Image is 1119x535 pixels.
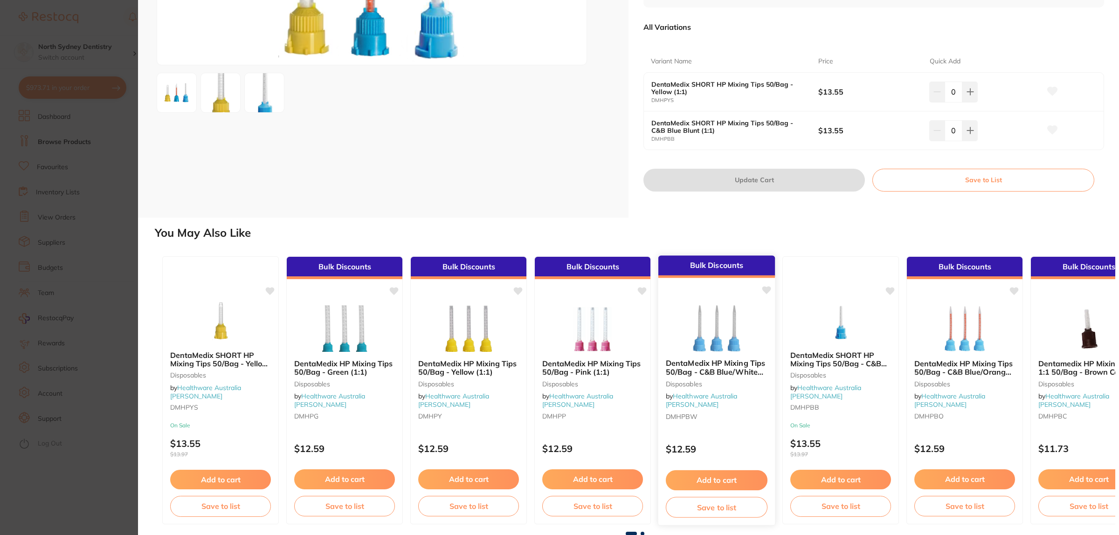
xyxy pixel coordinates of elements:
img: DentaMedix HP Mixing Tips 50/Bag - Green (1:1) [314,305,375,352]
p: $12.59 [294,443,395,454]
small: DMHPBW [666,412,767,420]
button: Add to cart [542,469,643,489]
img: DentaMedix HP Mixing Tips 50/Bag - C&B Blue/Orange (10:1) [934,305,995,352]
button: Save to list [914,496,1015,516]
a: Healthware Australia [PERSON_NAME] [170,384,241,400]
p: $13.55 [170,438,271,458]
small: Disposables [170,371,271,379]
small: DMHPG [294,412,395,420]
p: Quick Add [930,57,960,66]
small: DMHPYS [170,404,271,411]
button: Add to cart [170,470,271,489]
p: Variant Name [651,57,692,66]
a: Healthware Australia [PERSON_NAME] [666,392,738,409]
a: Healthware Australia [PERSON_NAME] [294,392,365,409]
p: $12.59 [418,443,519,454]
button: Add to cart [418,469,519,489]
img: cG5n [160,79,193,107]
span: by [790,384,861,400]
small: On Sale [790,422,891,429]
img: dGlwLnBuZw [248,50,281,135]
a: Healthware Australia [PERSON_NAME] [1038,392,1109,409]
b: DentaMedix HP Mixing Tips 50/Bag - Green (1:1) [294,359,395,377]
small: Disposables [294,380,395,388]
small: Disposables [666,380,767,388]
button: Save to list [170,496,271,516]
b: DentaMedix HP Mixing Tips 50/Bag - C&B Blue/White (1:1) [666,359,767,376]
b: $13.55 [818,125,919,136]
h2: You May Also Like [155,226,1115,240]
div: Bulk Discounts [535,257,650,279]
div: Bulk Discounts [287,257,402,279]
button: Add to cart [790,470,891,489]
div: Bulk Discounts [411,257,526,279]
b: DentaMedix HP Mixing Tips 50/Bag - Yellow (1:1) [418,359,519,377]
b: DentaMedix SHORT HP Mixing Tips 50/Bag - C&B Blue Blunt (1:1) [651,119,801,134]
small: DMHPY [418,412,519,420]
b: $13.55 [818,87,919,97]
span: by [418,392,489,409]
div: Bulk Discounts [658,255,775,278]
span: by [294,392,365,409]
b: DentaMedix SHORT HP Mixing Tips 50/Bag - Yellow (1:1) [170,351,271,368]
small: DMHPBO [914,412,1015,420]
small: DMHPYS [651,97,818,103]
button: Save to List [872,169,1094,191]
small: DMHPBB [651,136,818,142]
p: $12.59 [542,443,643,454]
a: Healthware Australia [PERSON_NAME] [790,384,861,400]
span: by [542,392,613,409]
p: $13.55 [790,438,891,458]
button: Save to list [418,496,519,516]
div: Bulk Discounts [907,257,1022,279]
a: Healthware Australia [PERSON_NAME] [914,392,985,409]
small: Disposables [418,380,519,388]
span: $13.97 [170,451,271,458]
img: Dentamedix HP Mixing Tips 1:1 50/Bag - Brown Core [1058,305,1119,352]
button: Save to list [294,496,395,516]
span: by [170,384,241,400]
span: by [666,392,738,409]
a: Healthware Australia [PERSON_NAME] [418,392,489,409]
span: $13.97 [790,451,891,458]
span: by [1038,392,1109,409]
a: Healthware Australia [PERSON_NAME] [542,392,613,409]
img: DentaMedix HP Mixing Tips 50/Bag - Pink (1:1) [562,305,623,352]
img: DentaMedix SHORT HP Mixing Tips 50/Bag - Yellow (1:1) [190,297,251,343]
b: DentaMedix SHORT HP Mixing Tips 50/Bag - Yellow (1:1) [651,81,801,96]
small: DMHPP [542,412,643,420]
p: $12.59 [914,443,1015,454]
p: All Variations [643,22,691,32]
b: DentaMedix HP Mixing Tips 50/Bag - C&B Blue/Orange (10:1) [914,359,1015,377]
button: Save to list [790,496,891,516]
b: DentaMedix SHORT HP Mixing Tips 50/Bag - C&B Blue Blunt (1:1) [790,351,891,368]
button: Add to cart [294,469,395,489]
button: Save to list [542,496,643,516]
small: DMHPBB [790,404,891,411]
img: DentaMedix HP Mixing Tips 50/Bag - Yellow (1:1) [438,305,499,352]
span: by [914,392,985,409]
button: Add to cart [666,470,767,490]
button: Update Cart [643,169,865,191]
p: Price [818,57,833,66]
button: Save to list [666,497,767,518]
small: Disposables [914,380,1015,388]
button: Add to cart [914,469,1015,489]
small: Disposables [790,371,891,379]
small: Disposables [542,380,643,388]
img: d190aXAucG5n [204,53,237,132]
img: DentaMedix SHORT HP Mixing Tips 50/Bag - C&B Blue Blunt (1:1) [810,297,871,343]
p: $12.59 [666,444,767,455]
small: On Sale [170,422,271,429]
b: DentaMedix HP Mixing Tips 50/Bag - Pink (1:1) [542,359,643,377]
img: DentaMedix HP Mixing Tips 50/Bag - C&B Blue/White (1:1) [686,304,747,351]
